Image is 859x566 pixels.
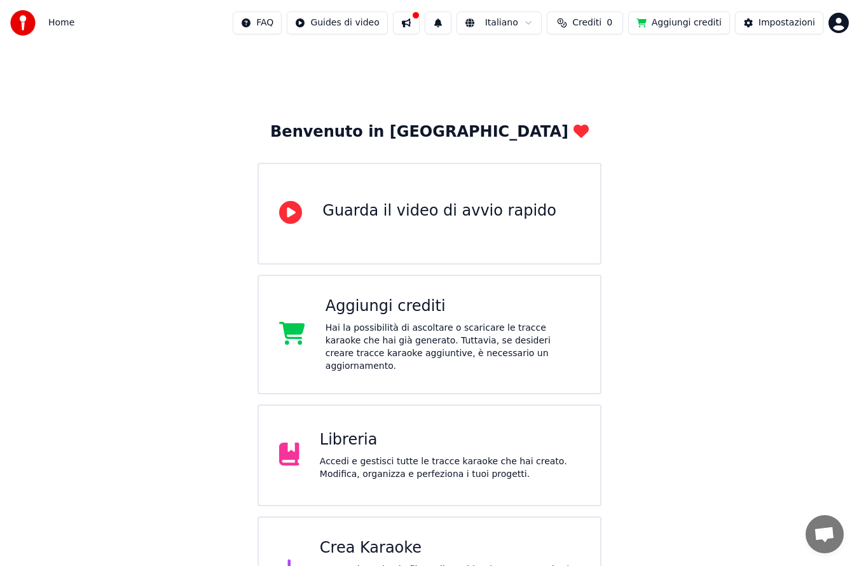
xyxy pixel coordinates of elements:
[10,10,36,36] img: youka
[270,122,589,142] div: Benvenuto in [GEOGRAPHIC_DATA]
[607,17,612,29] span: 0
[326,322,580,373] div: Hai la possibilità di ascoltare o scaricare le tracce karaoke che hai già generato. Tuttavia, se ...
[735,11,823,34] button: Impostazioni
[320,430,580,450] div: Libreria
[287,11,387,34] button: Guides di video
[48,17,74,29] nav: breadcrumb
[572,17,601,29] span: Crediti
[233,11,282,34] button: FAQ
[320,538,580,558] div: Crea Karaoke
[320,455,580,481] div: Accedi e gestisci tutte le tracce karaoke che hai creato. Modifica, organizza e perfeziona i tuoi...
[547,11,623,34] button: Crediti0
[759,17,815,29] div: Impostazioni
[322,201,556,221] div: Guarda il video di avvio rapido
[628,11,730,34] button: Aggiungi crediti
[326,296,580,317] div: Aggiungi crediti
[806,515,844,553] a: Aprire la chat
[48,17,74,29] span: Home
